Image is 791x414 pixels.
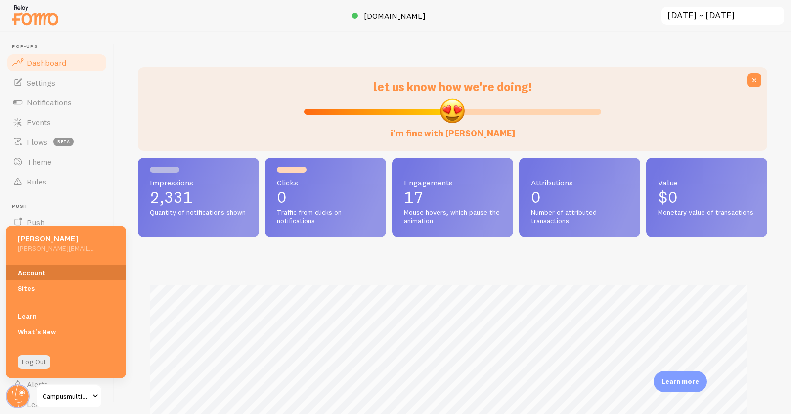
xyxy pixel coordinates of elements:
div: Learn more [654,371,707,392]
span: Events [27,117,51,127]
a: Push [6,212,108,232]
label: i'm fine with [PERSON_NAME] [391,118,515,139]
a: Flows beta [6,132,108,152]
span: Pop-ups [12,44,108,50]
span: Attributions [531,179,628,186]
span: Impressions [150,179,247,186]
a: What's New [6,324,126,340]
a: Rules [6,172,108,191]
a: Sites [6,280,126,296]
a: Events [6,112,108,132]
span: Settings [27,78,55,88]
span: Monetary value of transactions [658,208,755,217]
span: Flows [27,137,47,147]
p: 0 [531,189,628,205]
a: Campusmultimedia [36,384,102,408]
span: Push [12,203,108,210]
span: Rules [27,177,46,186]
a: Account [6,265,126,280]
span: $0 [658,187,678,207]
a: Settings [6,73,108,92]
span: Traffic from clicks on notifications [277,208,374,226]
span: Mouse hovers, which pause the animation [404,208,501,226]
img: fomo-relay-logo-orange.svg [10,2,60,28]
h5: [PERSON_NAME][EMAIL_ADDRESS][DOMAIN_NAME] [18,244,94,253]
span: Number of attributed transactions [531,208,628,226]
span: Push [27,217,44,227]
span: beta [53,138,74,146]
span: Quantity of notifications shown [150,208,247,217]
p: 2,331 [150,189,247,205]
a: Notifications [6,92,108,112]
span: Notifications [27,97,72,107]
a: Dashboard [6,53,108,73]
span: Clicks [277,179,374,186]
p: Learn more [661,377,699,386]
p: 0 [277,189,374,205]
a: Log Out [18,355,50,369]
span: Value [658,179,755,186]
img: emoji.png [439,97,466,124]
p: 17 [404,189,501,205]
span: Theme [27,157,51,167]
h5: [PERSON_NAME] [18,233,94,244]
span: Alerts [27,379,48,389]
span: Campusmultimedia [43,390,89,402]
span: Engagements [404,179,501,186]
span: let us know how we're doing! [373,79,532,94]
span: Dashboard [27,58,66,68]
a: Learn [6,308,126,324]
a: Theme [6,152,108,172]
